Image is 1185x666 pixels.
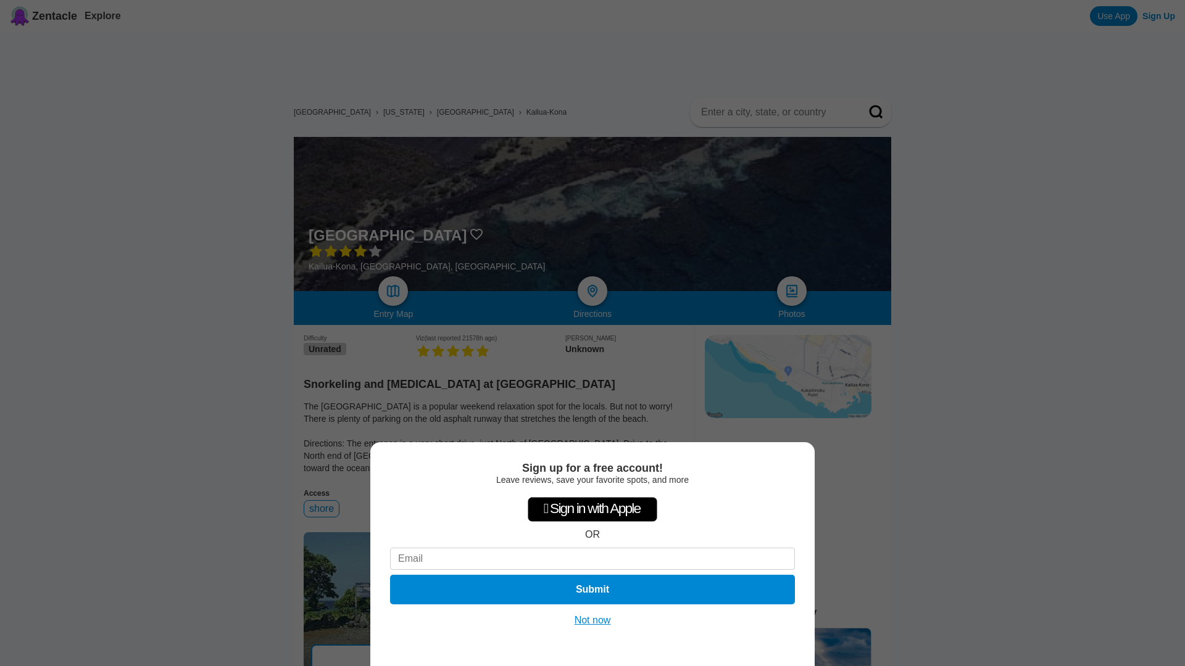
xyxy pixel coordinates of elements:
div: Leave reviews, save your favorite spots, and more [390,475,795,485]
button: Not now [571,614,615,627]
div: OR [585,529,600,540]
input: Email [390,548,795,570]
button: Submit [390,575,795,604]
div: Sign up for a free account! [390,462,795,475]
div: Sign in with Apple [528,497,657,522]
